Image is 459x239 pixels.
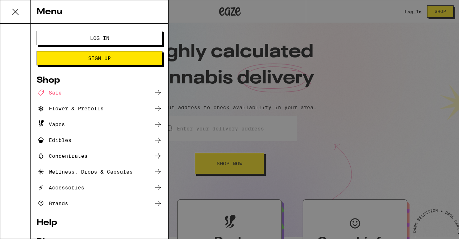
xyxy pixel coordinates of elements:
a: Log In [37,35,162,41]
a: Vapes [37,120,162,129]
a: Shop [37,76,162,85]
div: Brands [37,199,68,208]
div: Vapes [37,120,65,129]
span: Sign Up [88,56,111,61]
a: Edibles [37,136,162,144]
button: Log In [37,31,162,45]
button: Sign Up [37,51,162,65]
a: Brands [37,199,162,208]
a: Help [37,219,162,227]
div: Sale [37,88,62,97]
a: Sign Up [37,55,162,61]
a: Accessories [37,183,162,192]
span: Log In [90,36,109,41]
a: Flower & Prerolls [37,104,162,113]
div: Edibles [37,136,71,144]
div: Wellness, Drops & Capsules [37,167,133,176]
a: Concentrates [37,152,162,160]
div: Accessories [37,183,84,192]
a: Sale [37,88,162,97]
div: Flower & Prerolls [37,104,104,113]
div: Concentrates [37,152,87,160]
a: Wellness, Drops & Capsules [37,167,162,176]
div: Menu [31,0,168,24]
span: Hi. Need any help? [4,5,52,11]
